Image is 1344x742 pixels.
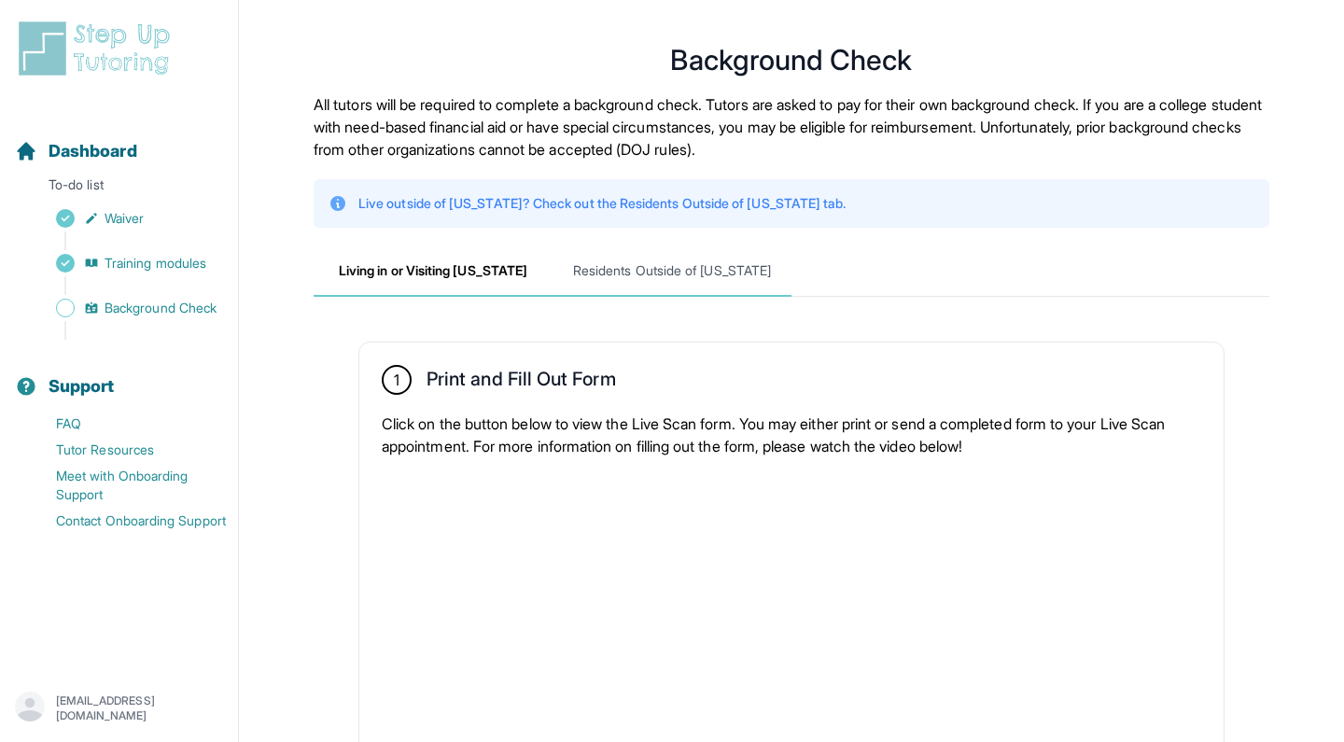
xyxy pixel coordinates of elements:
a: Dashboard [15,138,137,164]
span: 1 [394,369,399,391]
button: Support [7,343,231,407]
p: Live outside of [US_STATE]? Check out the Residents Outside of [US_STATE] tab. [358,194,846,213]
a: Background Check [15,295,238,321]
a: Tutor Resources [15,437,238,463]
a: Contact Onboarding Support [15,508,238,534]
p: [EMAIL_ADDRESS][DOMAIN_NAME] [56,693,223,723]
p: To-do list [7,175,231,202]
a: FAQ [15,411,238,437]
a: Training modules [15,250,238,276]
p: Click on the button below to view the Live Scan form. You may either print or send a completed fo... [382,413,1201,457]
img: logo [15,19,181,78]
span: Waiver [105,209,144,228]
h2: Print and Fill Out Form [427,368,616,398]
button: Dashboard [7,108,231,172]
span: Living in or Visiting [US_STATE] [314,246,553,297]
nav: Tabs [314,246,1269,297]
button: [EMAIL_ADDRESS][DOMAIN_NAME] [15,692,223,725]
span: Support [49,373,115,399]
p: All tutors will be required to complete a background check. Tutors are asked to pay for their own... [314,93,1269,161]
span: Dashboard [49,138,137,164]
span: Training modules [105,254,206,273]
span: Residents Outside of [US_STATE] [553,246,791,297]
a: Waiver [15,205,238,231]
h1: Background Check [314,49,1269,71]
span: Background Check [105,299,217,317]
a: Meet with Onboarding Support [15,463,238,508]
